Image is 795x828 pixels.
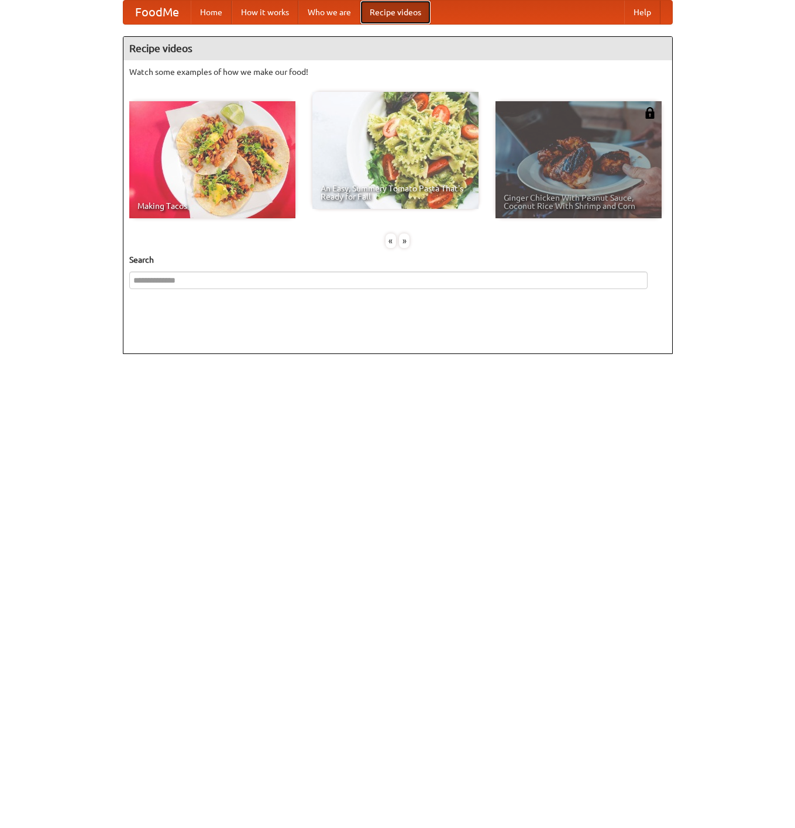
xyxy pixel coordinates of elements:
span: An Easy, Summery Tomato Pasta That's Ready for Fall [321,184,470,201]
a: Recipe videos [360,1,431,24]
img: 483408.png [644,107,656,119]
a: Making Tacos [129,101,295,218]
h4: Recipe videos [123,37,672,60]
div: « [386,233,396,248]
a: An Easy, Summery Tomato Pasta That's Ready for Fall [312,92,479,209]
p: Watch some examples of how we make our food! [129,66,666,78]
a: Who we are [298,1,360,24]
a: Help [624,1,660,24]
a: Home [191,1,232,24]
a: FoodMe [123,1,191,24]
a: How it works [232,1,298,24]
div: » [399,233,409,248]
span: Making Tacos [137,202,287,210]
h5: Search [129,254,666,266]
